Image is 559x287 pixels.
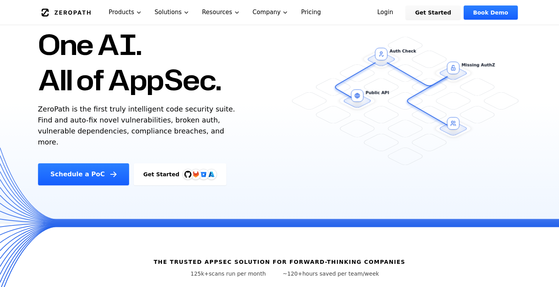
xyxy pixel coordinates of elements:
[191,271,209,277] span: 125k+
[38,27,221,97] h1: One AI. All of AppSec.
[38,104,239,148] p: ZeroPath is the first truly intelligent code security suite. Find and auto-fix novel vulnerabilit...
[283,270,379,278] p: hours saved per team/week
[180,270,277,278] p: scans run per month
[38,163,129,185] a: Schedule a PoC
[406,5,461,20] a: Get Started
[368,5,403,20] a: Login
[208,171,215,177] img: Azure
[188,166,204,182] img: GitLab
[464,5,517,20] a: Book Demo
[283,271,302,277] span: ~120+
[134,163,226,185] a: Get StartedGitHubGitLabAzure
[154,258,406,266] h6: The Trusted AppSec solution for forward-thinking companies
[184,171,191,178] img: GitHub
[199,170,208,179] svg: Bitbucket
